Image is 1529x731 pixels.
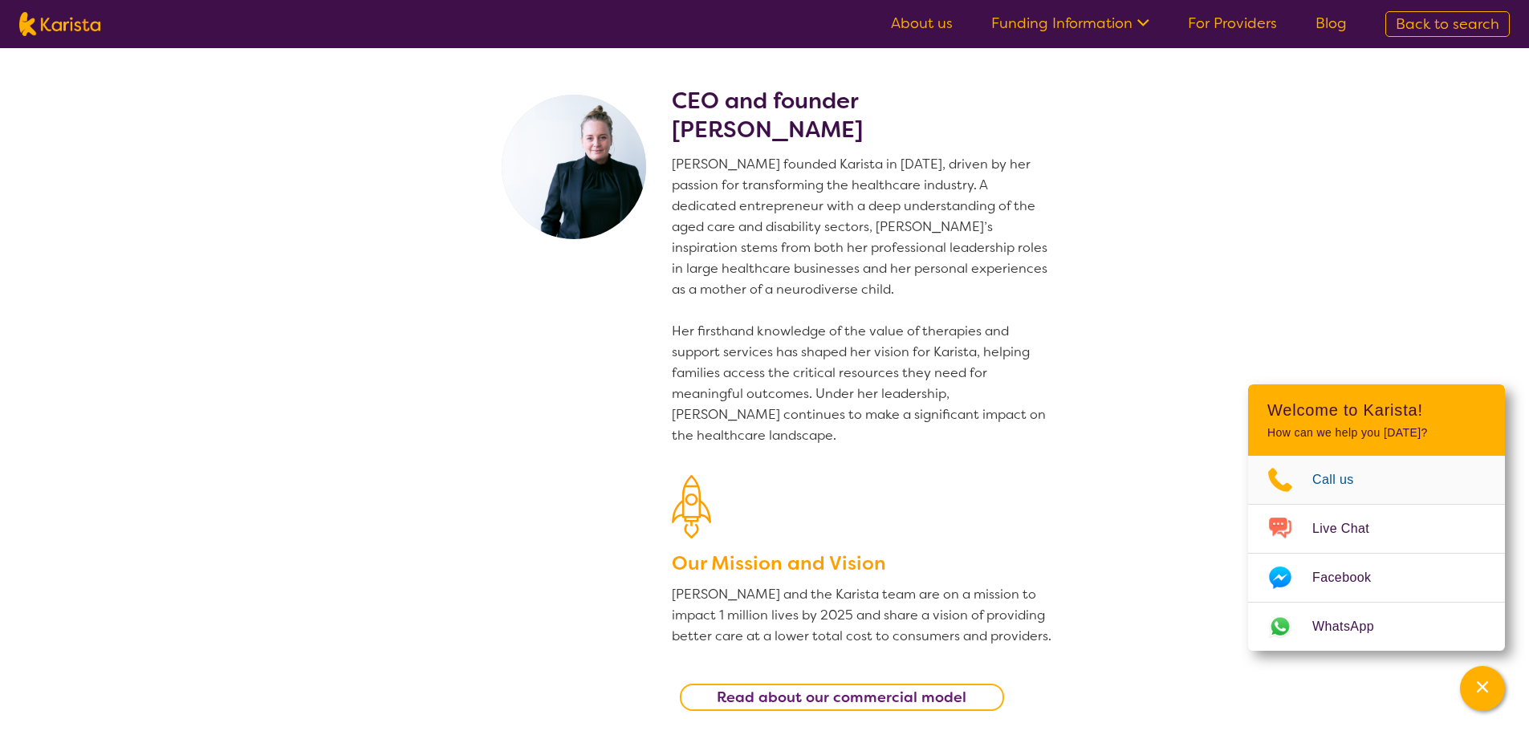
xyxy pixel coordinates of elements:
[1248,456,1505,651] ul: Choose channel
[1396,14,1499,34] span: Back to search
[1248,603,1505,651] a: Web link opens in a new tab.
[1267,400,1486,420] h2: Welcome to Karista!
[991,14,1149,33] a: Funding Information
[1188,14,1277,33] a: For Providers
[891,14,953,33] a: About us
[19,12,100,36] img: Karista logo
[1312,566,1390,590] span: Facebook
[672,584,1054,647] p: [PERSON_NAME] and the Karista team are on a mission to impact 1 million lives by 2025 and share a...
[672,475,711,538] img: Our Mission
[1460,666,1505,711] button: Channel Menu
[1312,517,1389,541] span: Live Chat
[672,154,1054,446] p: [PERSON_NAME] founded Karista in [DATE], driven by her passion for transforming the healthcare in...
[672,87,1054,144] h2: CEO and founder [PERSON_NAME]
[1385,11,1510,37] a: Back to search
[1248,384,1505,651] div: Channel Menu
[1316,14,1347,33] a: Blog
[1312,615,1393,639] span: WhatsApp
[672,549,1054,578] h3: Our Mission and Vision
[1312,468,1373,492] span: Call us
[1267,426,1486,440] p: How can we help you [DATE]?
[717,688,966,707] b: Read about our commercial model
